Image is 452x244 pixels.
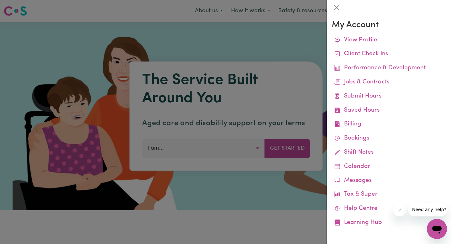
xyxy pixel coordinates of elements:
[332,202,447,216] a: Help Centre
[332,117,447,131] a: Billing
[332,160,447,174] a: Calendar
[332,146,447,160] a: Shift Notes
[332,103,447,118] a: Saved Hours
[332,174,447,188] a: Messages
[332,89,447,103] a: Submit Hours
[332,188,447,202] a: Tax & Super
[408,203,447,216] iframe: Message from company
[332,61,447,75] a: Performance & Development
[332,47,447,61] a: Client Check Ins
[332,131,447,146] a: Bookings
[332,33,447,47] a: View Profile
[427,219,447,239] iframe: Button to launch messaging window
[332,20,447,31] h3: My Account
[332,216,447,230] a: Learning Hub
[393,204,406,216] iframe: Close message
[332,75,447,89] a: Jobs & Contracts
[332,3,342,13] button: Close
